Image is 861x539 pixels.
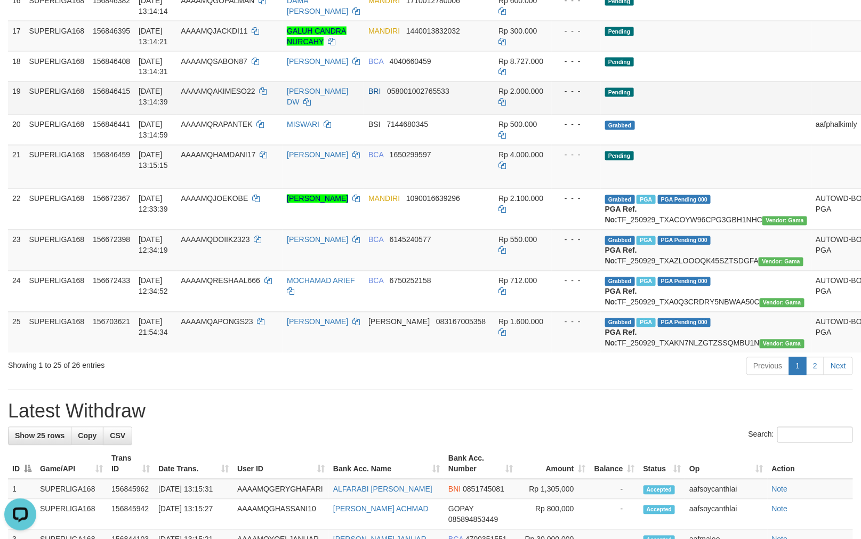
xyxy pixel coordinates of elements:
[463,485,504,494] span: Copy 0851745081 to clipboard
[605,277,635,286] span: Grabbed
[605,318,635,327] span: Grabbed
[287,277,355,285] a: MOCHAMAD ARIEF
[498,57,543,66] span: Rp 8.727.000
[181,27,247,35] span: AAAAMQJACKDI11
[498,277,537,285] span: Rp 712.000
[25,82,89,115] td: SUPERLIGA168
[25,145,89,189] td: SUPERLIGA168
[329,449,444,479] th: Bank Acc. Name: activate to sort column ascending
[390,57,431,66] span: Copy 4040660459 to clipboard
[93,195,130,203] span: 156672367
[8,479,36,500] td: 1
[25,230,89,271] td: SUPERLIGA168
[368,277,383,285] span: BCA
[139,318,168,337] span: [DATE] 21:54:34
[110,432,125,440] span: CSV
[233,479,329,500] td: AAAAMQGERYGHAFARI
[8,427,71,445] a: Show 25 rows
[789,357,807,375] a: 1
[103,427,132,445] a: CSV
[556,317,597,327] div: - - -
[368,151,383,159] span: BCA
[8,115,25,145] td: 20
[658,277,711,286] span: PGA Pending
[8,271,25,312] td: 24
[605,236,635,245] span: Grabbed
[71,427,103,445] a: Copy
[406,27,460,35] span: Copy 1440013832032 to clipboard
[601,312,811,353] td: TF_250929_TXAKN7NLZGTZSSQMBU1N
[605,58,634,67] span: Pending
[498,236,537,244] span: Rp 550.000
[139,277,168,296] span: [DATE] 12:34:52
[8,449,36,479] th: ID: activate to sort column descending
[637,195,655,204] span: Marked by aafsengchandara
[605,328,637,348] b: PGA Ref. No:
[605,88,634,97] span: Pending
[498,120,537,129] span: Rp 500.000
[436,318,486,326] span: Copy 083167005358 to clipboard
[760,299,804,308] span: Vendor URL: https://trx31.1velocity.biz
[8,356,351,371] div: Showing 1 to 25 of 26 entries
[658,236,711,245] span: PGA Pending
[93,120,130,129] span: 156846441
[36,479,107,500] td: SUPERLIGA168
[287,87,348,107] a: [PERSON_NAME] DW
[637,277,655,286] span: Marked by aafsoycanthlai
[601,230,811,271] td: TF_250929_TXAZLOOOQK45SZTSDGFA
[154,449,233,479] th: Date Trans.: activate to sort column ascending
[406,195,460,203] span: Copy 1090016639296 to clipboard
[8,189,25,230] td: 22
[25,271,89,312] td: SUPERLIGA168
[287,57,348,66] a: [PERSON_NAME]
[139,57,168,76] span: [DATE] 13:14:31
[643,505,675,514] span: Accepted
[605,287,637,307] b: PGA Ref. No:
[139,120,168,140] span: [DATE] 13:14:59
[517,500,590,530] td: Rp 800,000
[498,151,543,159] span: Rp 4.000.000
[368,87,381,96] span: BRI
[448,516,498,524] span: Copy 085894853449 to clipboard
[777,427,853,443] input: Search:
[605,195,635,204] span: Grabbed
[498,318,543,326] span: Rp 1.600.000
[368,27,400,35] span: MANDIRI
[590,479,639,500] td: -
[556,150,597,160] div: - - -
[139,27,168,46] span: [DATE] 13:14:21
[25,21,89,51] td: SUPERLIGA168
[806,357,824,375] a: 2
[517,449,590,479] th: Amount: activate to sort column ascending
[233,500,329,530] td: AAAAMQGHASSANI10
[139,87,168,107] span: [DATE] 13:14:39
[637,318,655,327] span: Marked by aafchhiseyha
[368,318,430,326] span: [PERSON_NAME]
[556,235,597,245] div: - - -
[390,151,431,159] span: Copy 1650299597 to clipboard
[368,195,400,203] span: MANDIRI
[387,120,428,129] span: Copy 7144680345 to clipboard
[772,485,788,494] a: Note
[25,51,89,82] td: SUPERLIGA168
[287,151,348,159] a: [PERSON_NAME]
[556,26,597,36] div: - - -
[181,277,260,285] span: AAAAMQRESHAAL666
[139,151,168,170] span: [DATE] 13:15:15
[233,449,329,479] th: User ID: activate to sort column ascending
[25,312,89,353] td: SUPERLIGA168
[556,86,597,97] div: - - -
[8,51,25,82] td: 18
[139,195,168,214] span: [DATE] 12:33:39
[762,216,807,226] span: Vendor URL: https://trx31.1velocity.biz
[93,236,130,244] span: 156672398
[287,318,348,326] a: [PERSON_NAME]
[8,312,25,353] td: 25
[181,87,255,96] span: AAAAMQAKIMESO22
[390,236,431,244] span: Copy 6145240577 to clipboard
[8,230,25,271] td: 23
[643,486,675,495] span: Accepted
[749,427,853,443] label: Search:
[517,479,590,500] td: Rp 1,305,000
[8,82,25,115] td: 19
